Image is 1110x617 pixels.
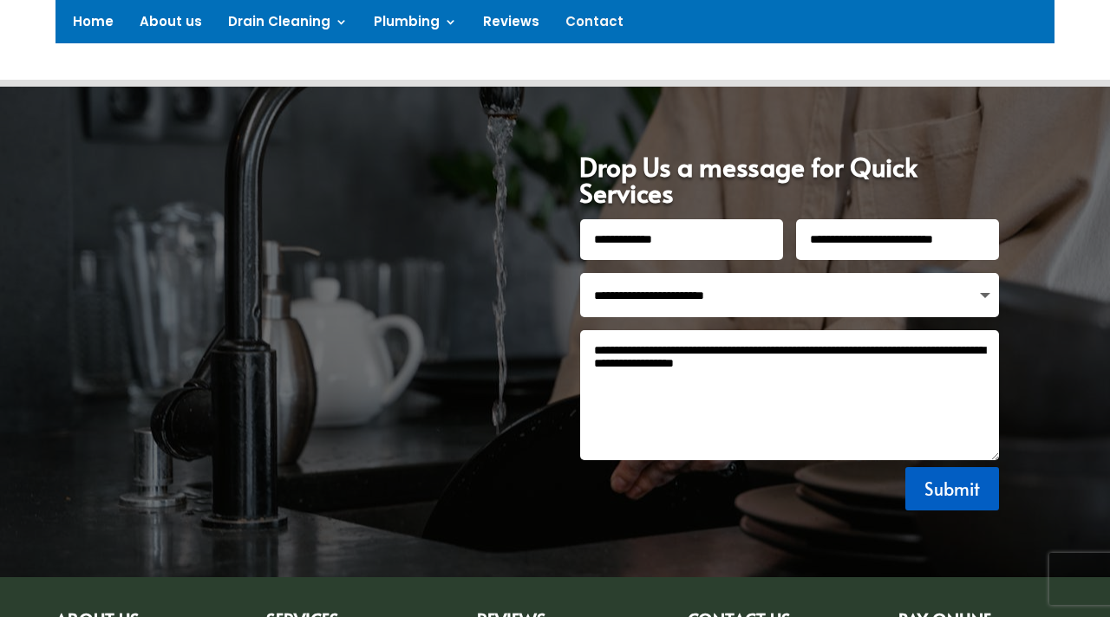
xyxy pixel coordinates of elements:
[565,16,624,35] a: Contact
[905,467,999,510] button: Submit
[579,153,999,219] h1: Drop Us a message for Quick Services
[483,16,539,35] a: Reviews
[374,16,457,35] a: Plumbing
[228,16,348,35] a: Drain Cleaning
[140,16,202,35] a: About us
[73,16,114,35] a: Home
